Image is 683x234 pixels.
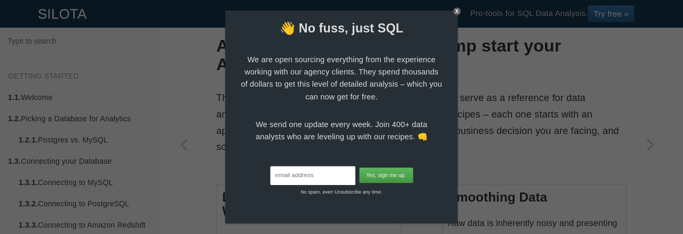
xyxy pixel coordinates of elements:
[225,20,458,37] span: 👋 No fuss, just SQL
[241,53,442,103] span: We are open sourcing everything from the experience working with our agency clients. They spend t...
[225,185,458,196] p: No spam, ever! Unsubscribe any time.
[453,7,461,15] div: X
[270,166,355,185] input: email address
[359,168,413,183] input: Yes, sign me up.
[241,118,442,143] span: We send one update every week. Join 400+ data analysts who are leveling up with our recipes. 👊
